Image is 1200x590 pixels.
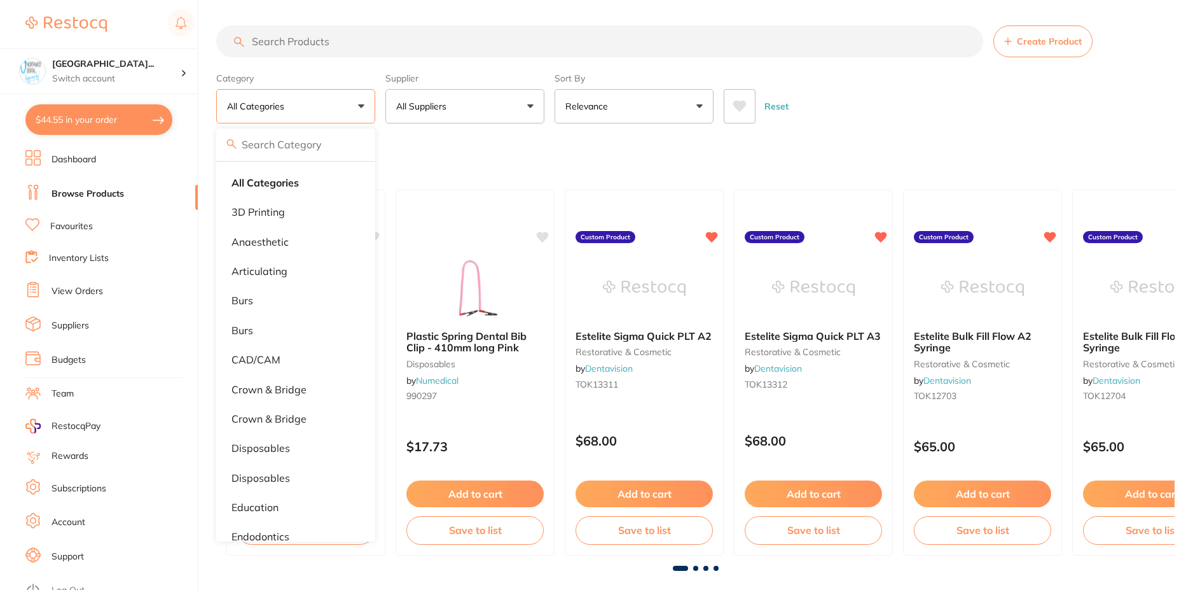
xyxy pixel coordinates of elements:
a: Dentavision [754,363,802,374]
a: Restocq Logo [25,10,107,39]
span: by [745,363,802,374]
b: Estelite Bulk Fill Flow A2 Syringe [914,330,1051,354]
button: Save to list [914,516,1051,544]
a: Rewards [52,450,88,463]
small: restorative & cosmetic [745,347,882,357]
a: Numedical [416,375,459,386]
a: Subscriptions [52,482,106,495]
span: by [1083,375,1140,386]
a: Suppliers [52,320,89,332]
label: Custom Product [1083,231,1143,244]
label: Category [216,73,375,84]
input: Search Products [216,25,983,57]
p: $17.73 [406,439,544,454]
p: endodontics [231,531,289,542]
p: anaesthetic [231,236,289,248]
p: articulating [231,265,287,277]
a: View Orders [52,285,103,298]
p: burs [231,295,253,306]
p: $65.00 [914,439,1051,454]
button: Add to cart [914,481,1051,507]
label: Supplier [385,73,544,84]
p: CAD/CAM [231,354,280,365]
img: Estelite Sigma Quick PLT A2 [603,256,686,320]
p: disposables [231,442,290,454]
a: Account [52,516,85,529]
img: Restocq Logo [25,17,107,32]
img: RestocqPay [25,419,41,433]
p: education [231,502,279,513]
p: crown & bridge [231,384,307,395]
a: Favourites [50,220,93,233]
button: Save to list [576,516,713,544]
a: Browse Products [52,188,124,200]
label: Custom Product [914,231,974,244]
a: Dashboard [52,153,96,166]
button: Reset [761,89,792,123]
p: All Suppliers [396,100,452,113]
img: Estelite Sigma Quick PLT A3 [772,256,855,320]
small: restorative & cosmetic [576,347,713,357]
a: Dentavision [1093,375,1140,386]
button: All Suppliers [385,89,544,123]
input: Search Category [216,129,375,160]
b: Estelite Sigma Quick PLT A3 [745,330,882,342]
img: Plastic Spring Dental Bib Clip - 410mm long Pink [434,256,516,320]
button: Relevance [555,89,714,123]
li: Clear selection [221,169,370,196]
p: Crown & Bridge [231,413,307,425]
span: Create Product [1017,36,1082,46]
img: Estelite Bulk Fill Flow A3 Syringe [1110,256,1193,320]
button: Save to list [745,516,882,544]
p: 3D Printing [231,206,285,218]
span: by [576,363,633,374]
p: All Categories [227,100,289,113]
a: Budgets [52,354,86,367]
a: Dentavision [923,375,971,386]
p: Switch account [52,73,181,85]
button: Save to list [406,516,544,544]
button: $44.55 in your order [25,104,172,135]
button: Create Product [993,25,1093,57]
p: Relevance [565,100,613,113]
small: TOK13311 [576,379,713,390]
button: Add to cart [406,481,544,507]
a: Support [52,551,84,563]
strong: All Categories [231,177,299,188]
b: Estelite Sigma Quick PLT A2 [576,330,713,342]
label: Sort By [555,73,714,84]
small: restorative & cosmetic [914,359,1051,369]
span: by [914,375,971,386]
p: Disposables [231,472,290,484]
button: Add to cart [576,481,713,507]
span: by [406,375,459,386]
small: TOK13312 [745,379,882,390]
a: Dentavision [585,363,633,374]
label: Custom Product [745,231,804,244]
img: North West Dental Wynyard [20,59,45,84]
small: 990297 [406,391,544,401]
b: Plastic Spring Dental Bib Clip - 410mm long Pink [406,330,544,354]
a: Team [52,388,74,400]
img: Estelite Bulk Fill Flow A2 Syringe [941,256,1024,320]
h4: North West Dental Wynyard [52,58,181,71]
p: $68.00 [745,433,882,448]
p: Burs [231,325,253,336]
button: Add to cart [745,481,882,507]
button: All Categories [216,89,375,123]
span: RestocqPay [52,420,100,433]
label: Custom Product [576,231,635,244]
small: TOK12703 [914,391,1051,401]
a: RestocqPay [25,419,100,433]
a: Inventory Lists [49,252,109,265]
small: disposables [406,359,544,369]
p: $68.00 [576,433,713,448]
